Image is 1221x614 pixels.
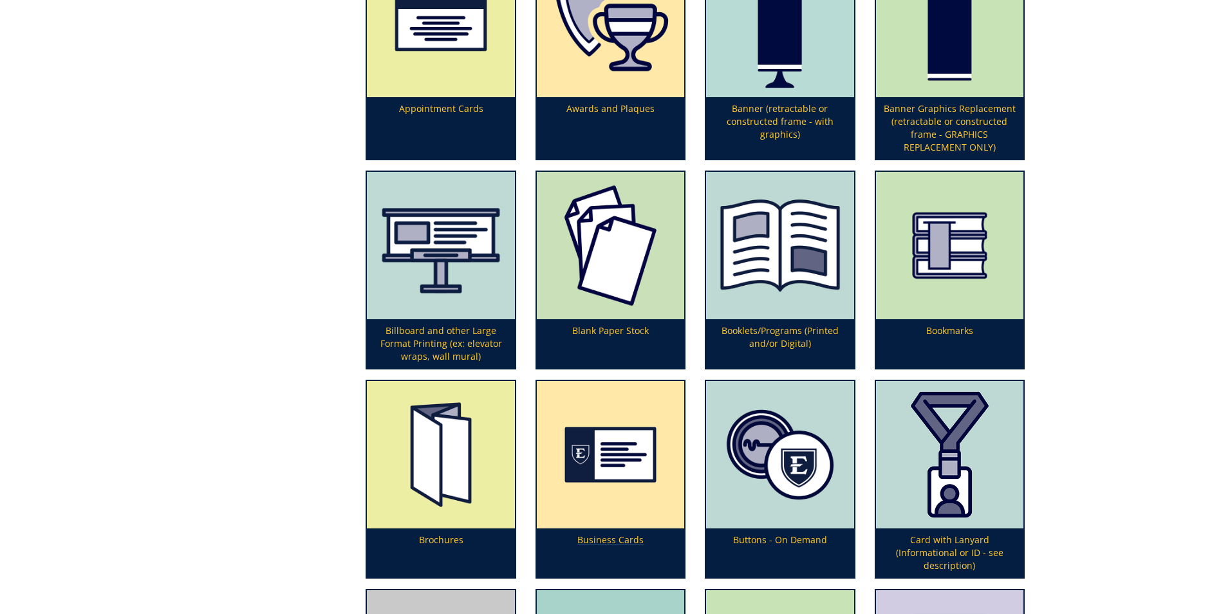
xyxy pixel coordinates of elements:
img: brochures-655684ddc17079.69539308.png [367,381,514,528]
p: Business Cards [537,528,684,577]
img: bookmarks-655684c13eb552.36115741.png [876,172,1023,319]
p: Booklets/Programs (Printed and/or Digital) [706,319,853,368]
img: card%20with%20lanyard-64d29bdf945cd3.52638038.png [876,381,1023,528]
p: Brochures [367,528,514,577]
a: Brochures [367,381,514,577]
p: Banner (retractable or constructed frame - with graphics) [706,97,853,159]
p: Card with Lanyard (Informational or ID - see description) [876,528,1023,577]
img: buttons-6556850c435158.61892814.png [706,381,853,528]
img: blank%20paper-65568471efb8f2.36674323.png [537,172,684,319]
a: Billboard and other Large Format Printing (ex: elevator wraps, wall mural) [367,172,514,368]
img: canvas-5fff48368f7674.25692951.png [367,172,514,319]
p: Buttons - On Demand [706,528,853,577]
p: Billboard and other Large Format Printing (ex: elevator wraps, wall mural) [367,319,514,368]
p: Awards and Plaques [537,97,684,159]
a: Blank Paper Stock [537,172,684,368]
img: business%20cards-655684f769de13.42776325.png [537,381,684,528]
a: Buttons - On Demand [706,381,853,577]
a: Bookmarks [876,172,1023,368]
a: Business Cards [537,381,684,577]
a: Booklets/Programs (Printed and/or Digital) [706,172,853,368]
p: Bookmarks [876,319,1023,368]
img: booklet%20or%20program-655684906987b4.38035964.png [706,172,853,319]
p: Blank Paper Stock [537,319,684,368]
p: Banner Graphics Replacement (retractable or constructed frame - GRAPHICS REPLACEMENT ONLY) [876,97,1023,159]
a: Card with Lanyard (Informational or ID - see description) [876,381,1023,577]
p: Appointment Cards [367,97,514,159]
